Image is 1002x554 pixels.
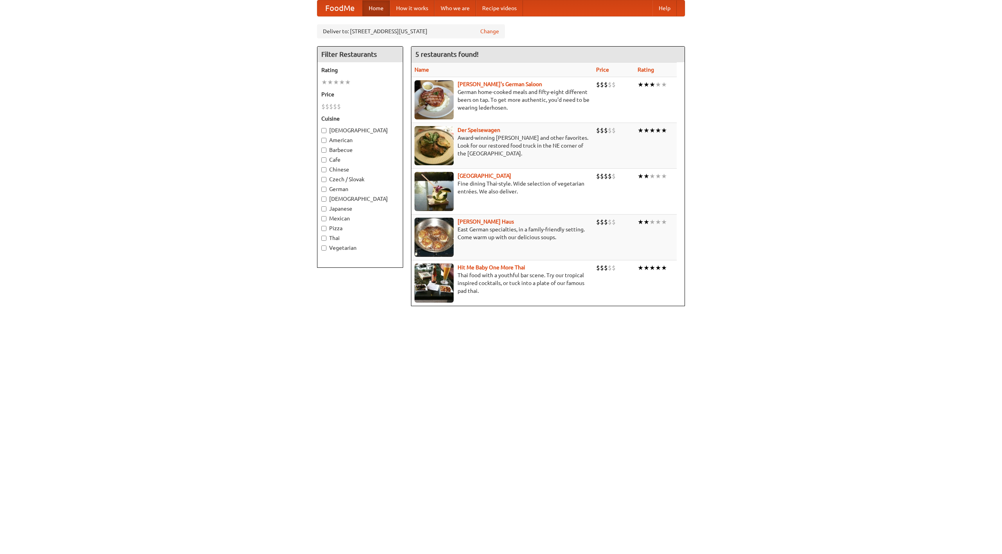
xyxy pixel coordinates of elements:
a: FoodMe [317,0,362,16]
label: Chinese [321,166,399,173]
img: babythai.jpg [414,263,454,303]
a: Help [652,0,677,16]
p: German home-cooked meals and fifty-eight different beers on tap. To get more authentic, you'd nee... [414,88,590,112]
h4: Filter Restaurants [317,47,403,62]
input: Chinese [321,167,326,172]
a: Change [480,27,499,35]
a: Der Speisewagen [458,127,500,133]
li: $ [596,263,600,272]
li: $ [600,218,604,226]
li: ★ [638,126,643,135]
li: $ [596,80,600,89]
label: Mexican [321,215,399,222]
p: Fine dining Thai-style. Wide selection of vegetarian entrées. We also deliver. [414,180,590,195]
input: German [321,187,326,192]
img: kohlhaus.jpg [414,218,454,257]
p: Award-winning [PERSON_NAME] and other favorites. Look for our restored food truck in the NE corne... [414,134,590,157]
input: [DEMOGRAPHIC_DATA] [321,128,326,133]
a: Name [414,67,429,73]
li: $ [600,172,604,180]
label: Thai [321,234,399,242]
li: ★ [638,172,643,180]
input: [DEMOGRAPHIC_DATA] [321,197,326,202]
input: Pizza [321,226,326,231]
li: $ [337,102,341,111]
li: ★ [655,263,661,272]
li: $ [604,126,608,135]
b: Hit Me Baby One More Thai [458,264,525,271]
li: ★ [643,218,649,226]
input: Japanese [321,206,326,211]
li: $ [600,80,604,89]
li: ★ [339,78,345,87]
p: East German specialties, in a family-friendly setting. Come warm up with our delicious soups. [414,226,590,241]
li: ★ [655,218,661,226]
li: ★ [638,218,643,226]
li: $ [325,102,329,111]
li: ★ [649,126,655,135]
li: $ [604,172,608,180]
input: Mexican [321,216,326,221]
li: $ [604,80,608,89]
a: [PERSON_NAME] Haus [458,218,514,225]
li: $ [612,126,616,135]
li: $ [600,263,604,272]
a: [GEOGRAPHIC_DATA] [458,173,511,179]
li: ★ [661,172,667,180]
h5: Rating [321,66,399,74]
a: Rating [638,67,654,73]
li: $ [612,263,616,272]
a: Recipe videos [476,0,523,16]
img: speisewagen.jpg [414,126,454,165]
li: ★ [333,78,339,87]
li: ★ [638,80,643,89]
li: $ [596,172,600,180]
a: Who we are [434,0,476,16]
li: ★ [345,78,351,87]
input: Vegetarian [321,245,326,251]
input: Barbecue [321,148,326,153]
li: $ [608,126,612,135]
input: American [321,138,326,143]
li: ★ [649,263,655,272]
li: ★ [321,78,327,87]
li: ★ [655,172,661,180]
li: ★ [643,80,649,89]
h5: Price [321,90,399,98]
label: American [321,136,399,144]
div: Deliver to: [STREET_ADDRESS][US_STATE] [317,24,505,38]
label: German [321,185,399,193]
li: ★ [661,218,667,226]
label: [DEMOGRAPHIC_DATA] [321,126,399,134]
li: $ [333,102,337,111]
li: $ [604,263,608,272]
label: Cafe [321,156,399,164]
ng-pluralize: 5 restaurants found! [415,51,479,58]
li: ★ [661,126,667,135]
li: $ [608,218,612,226]
li: $ [612,218,616,226]
a: [PERSON_NAME]'s German Saloon [458,81,542,87]
label: Japanese [321,205,399,213]
li: ★ [661,263,667,272]
img: satay.jpg [414,172,454,211]
p: Thai food with a youthful bar scene. Try our tropical inspired cocktails, or tuck into a plate of... [414,271,590,295]
label: [DEMOGRAPHIC_DATA] [321,195,399,203]
li: ★ [638,263,643,272]
input: Thai [321,236,326,241]
li: $ [608,172,612,180]
a: Home [362,0,390,16]
img: esthers.jpg [414,80,454,119]
li: $ [596,218,600,226]
label: Vegetarian [321,244,399,252]
li: ★ [655,80,661,89]
input: Czech / Slovak [321,177,326,182]
li: ★ [655,126,661,135]
li: ★ [649,172,655,180]
li: ★ [643,172,649,180]
a: Price [596,67,609,73]
a: How it works [390,0,434,16]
